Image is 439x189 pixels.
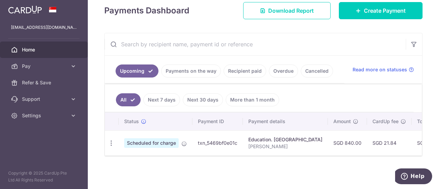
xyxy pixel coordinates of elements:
span: Amount [333,118,351,125]
p: [PERSON_NAME] [248,143,322,150]
span: Download Report [268,7,314,15]
div: Education. [GEOGRAPHIC_DATA] [248,136,322,143]
span: CardUp fee [372,118,399,125]
a: Download Report [243,2,331,19]
a: More than 1 month [226,93,279,106]
a: Upcoming [116,64,158,78]
span: Pay [22,63,67,70]
a: Overdue [269,64,298,78]
h4: Payments Dashboard [104,4,189,17]
span: Settings [22,112,67,119]
td: txn_5469bf0e01c [192,130,243,155]
input: Search by recipient name, payment id or reference [105,33,406,55]
a: Next 7 days [143,93,180,106]
img: CardUp [8,5,42,14]
a: Read more on statuses [353,66,414,73]
span: Create Payment [364,7,406,15]
span: Support [22,96,67,103]
span: Status [124,118,139,125]
a: Payments on the way [161,64,221,78]
span: Read more on statuses [353,66,407,73]
span: Home [22,46,67,53]
th: Payment ID [192,113,243,130]
iframe: Opens a widget where you can find more information [395,168,432,186]
a: Next 30 days [183,93,223,106]
td: SGD 840.00 [328,130,367,155]
a: Create Payment [339,2,423,19]
span: Scheduled for charge [124,138,179,148]
a: Recipient paid [224,64,266,78]
td: SGD 21.84 [367,130,412,155]
span: Refer & Save [22,79,67,86]
th: Payment details [243,113,328,130]
a: Cancelled [301,64,333,78]
a: All [116,93,141,106]
p: [EMAIL_ADDRESS][DOMAIN_NAME] [11,24,77,31]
